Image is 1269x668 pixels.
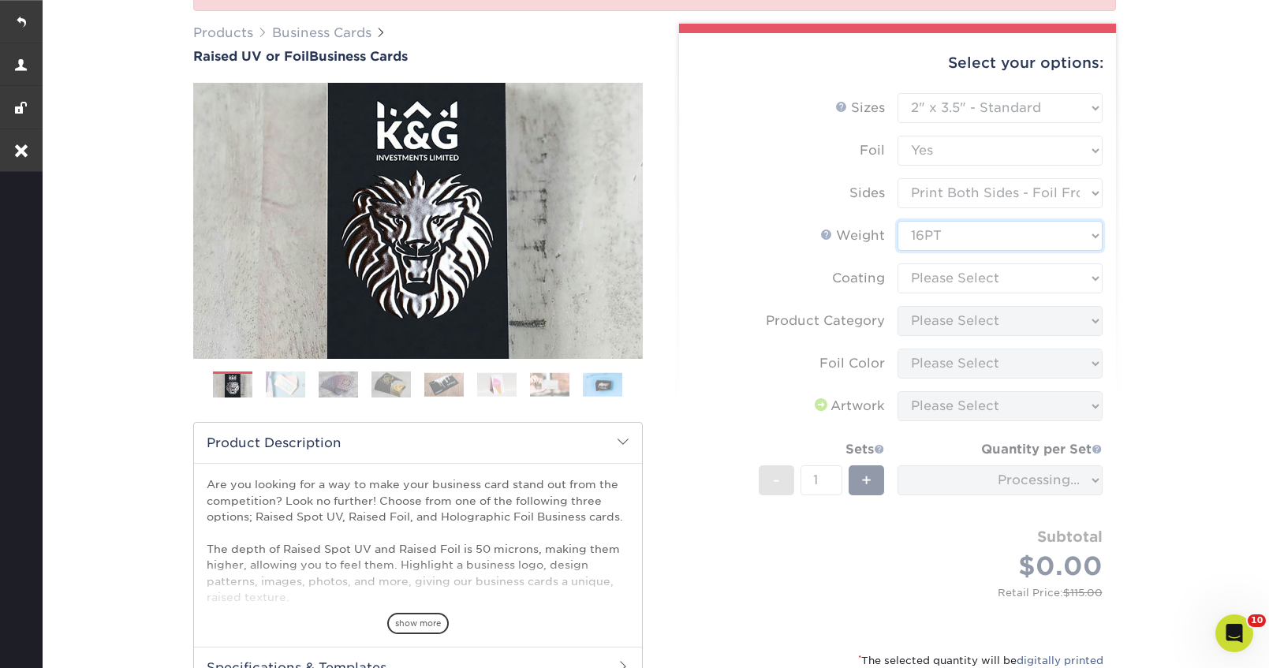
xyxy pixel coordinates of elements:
span: Raised UV or Foil [193,49,309,64]
span: 10 [1248,614,1266,627]
img: Business Cards 05 [424,372,464,397]
img: Business Cards 02 [266,371,305,398]
a: Raised UV or FoilBusiness Cards [193,49,643,64]
a: Business Cards [272,25,371,40]
img: Business Cards 08 [583,372,622,397]
div: Select your options: [692,33,1103,93]
span: show more [387,613,449,634]
h2: Product Description [194,423,642,463]
a: Products [193,25,253,40]
iframe: Intercom live chat [1215,614,1253,652]
img: Business Cards 03 [319,371,358,398]
img: Business Cards 01 [213,366,252,405]
img: Business Cards 07 [530,372,569,397]
small: The selected quantity will be [858,655,1103,666]
img: Business Cards 06 [477,372,517,397]
img: Business Cards 04 [371,371,411,398]
a: digitally printed [1017,655,1103,666]
h1: Business Cards [193,49,643,64]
